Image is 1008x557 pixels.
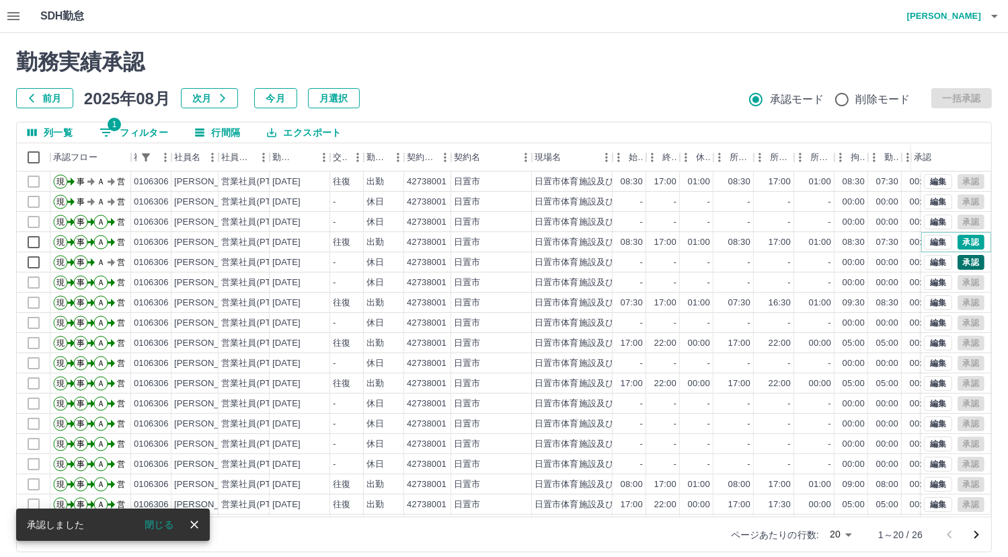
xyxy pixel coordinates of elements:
[910,337,932,350] div: 00:00
[333,317,336,330] div: -
[851,143,865,172] div: 拘束
[272,216,301,229] div: [DATE]
[333,297,350,309] div: 往復
[407,256,447,269] div: 42738001
[924,356,952,371] button: 編集
[117,278,125,287] text: 営
[924,477,952,492] button: 編集
[407,297,447,309] div: 42738001
[924,437,952,451] button: 編集
[516,147,536,168] button: メニュー
[769,236,791,249] div: 17:00
[910,176,932,188] div: 00:00
[272,357,301,370] div: [DATE]
[454,176,480,188] div: 日置市
[535,236,711,249] div: 日置市体育施設及び日置市都市公園運動施設
[728,236,750,249] div: 08:30
[621,236,643,249] div: 08:30
[535,276,711,289] div: 日置市体育施設及び日置市都市公園運動施設
[621,176,643,188] div: 08:30
[535,317,711,330] div: 日置市体育施設及び日置市都市公園運動施設
[535,143,561,172] div: 現場名
[221,297,292,309] div: 営業社員(PT契約)
[97,318,105,328] text: Ａ
[221,236,292,249] div: 営業社員(PT契約)
[748,196,750,209] div: -
[435,147,455,168] button: メニュー
[621,297,643,309] div: 07:30
[174,276,247,289] div: [PERSON_NAME]
[828,256,831,269] div: -
[407,143,435,172] div: 契約コード
[117,237,125,247] text: 営
[713,143,754,172] div: 所定開始
[272,297,301,309] div: [DATE]
[272,256,301,269] div: [DATE]
[407,236,447,249] div: 42738001
[134,317,169,330] div: 0106306
[707,357,710,370] div: -
[911,143,981,172] div: 承認
[77,258,85,267] text: 事
[809,176,831,188] div: 01:00
[707,196,710,209] div: -
[654,297,676,309] div: 17:00
[333,196,336,209] div: -
[454,297,480,309] div: 日置市
[221,216,292,229] div: 営業社員(PT契約)
[535,297,711,309] div: 日置市体育施設及び日置市都市公園運動施設
[77,278,85,287] text: 事
[407,276,447,289] div: 42738001
[221,196,292,209] div: 営業社員(PT契約)
[97,298,105,307] text: Ａ
[688,337,710,350] div: 00:00
[654,176,676,188] div: 17:00
[876,297,898,309] div: 08:30
[843,317,865,330] div: 00:00
[640,317,643,330] div: -
[876,276,898,289] div: 00:00
[407,196,447,209] div: 42738001
[876,196,898,209] div: 00:00
[388,147,408,168] button: メニュー
[56,197,65,207] text: 現
[366,256,384,269] div: 休日
[640,196,643,209] div: -
[696,143,711,172] div: 休憩
[688,236,710,249] div: 01:00
[366,143,388,172] div: 勤務区分
[77,217,85,227] text: 事
[843,196,865,209] div: 00:00
[748,357,750,370] div: -
[131,143,171,172] div: 社員番号
[674,357,676,370] div: -
[184,122,251,143] button: 行間隔
[16,49,992,75] h2: 勤務実績承認
[876,256,898,269] div: 00:00
[809,236,831,249] div: 01:00
[272,196,301,209] div: [DATE]
[843,216,865,229] div: 00:00
[134,276,169,289] div: 0106306
[843,236,865,249] div: 08:30
[53,143,98,172] div: 承認フロー
[914,143,931,172] div: 承認
[824,525,857,544] div: 20
[535,256,711,269] div: 日置市体育施設及び日置市都市公園運動施設
[454,337,480,350] div: 日置市
[788,276,791,289] div: -
[924,295,952,310] button: 編集
[407,176,447,188] div: 42738001
[407,216,447,229] div: 42738001
[754,143,794,172] div: 所定終業
[56,217,65,227] text: 現
[662,143,677,172] div: 終業
[924,235,952,250] button: 編集
[535,337,711,350] div: 日置市体育施設及び日置市都市公園運動施設
[219,143,270,172] div: 社員区分
[272,143,295,172] div: 勤務日
[56,258,65,267] text: 現
[50,143,131,172] div: 承認フロー
[221,317,292,330] div: 営業社員(PT契約)
[117,318,125,328] text: 営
